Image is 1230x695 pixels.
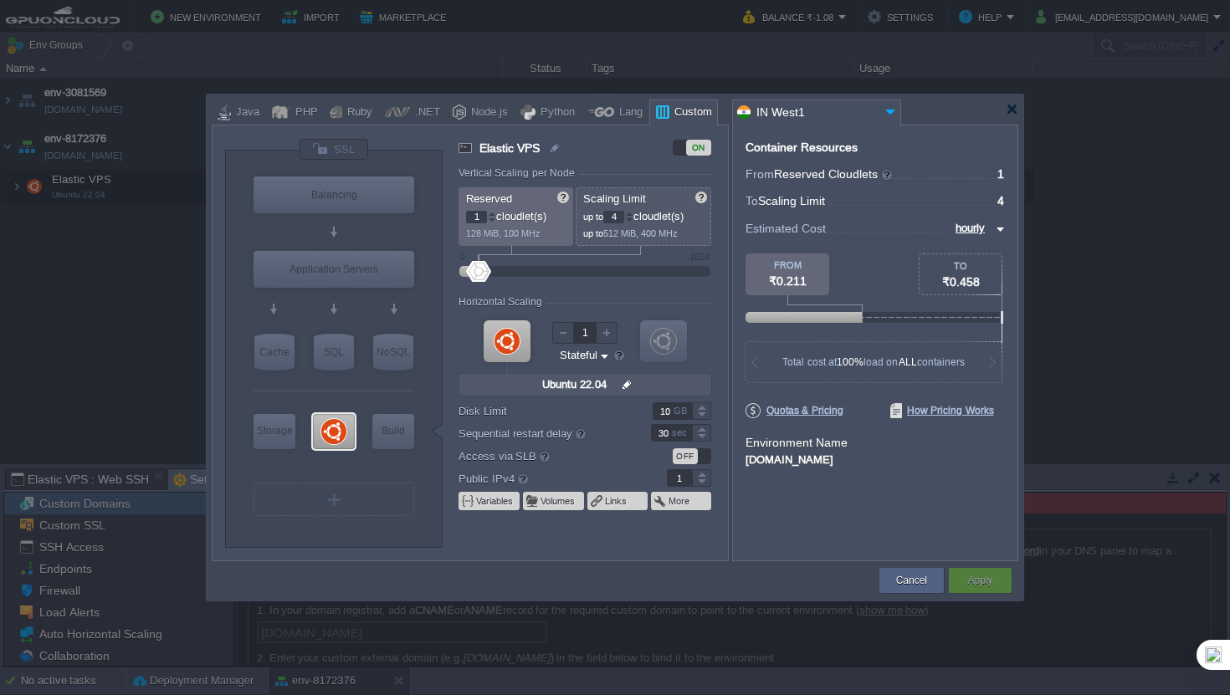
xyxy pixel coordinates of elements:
span: Estimated Cost [746,219,826,238]
div: GB [674,403,690,419]
button: Volumes [541,494,577,508]
label: Sequential restart delay [459,424,628,442]
span: From [746,167,774,181]
div: Node.js [466,100,508,125]
div: 0 [459,252,464,262]
div: Lang [614,100,643,125]
span: 4 [997,194,1004,207]
div: NoSQL Databases [373,334,413,370]
button: Links [605,494,628,508]
label: Public IPv4 [459,469,628,488]
button: Cancel [896,572,927,589]
span: 128 MiB, 100 MHz [466,228,541,238]
div: SQL Databases [314,334,354,370]
span: up to [583,228,603,238]
div: Cache [254,334,295,370]
div: ON [686,140,711,156]
span: Scaling Limit [758,194,825,207]
label: Environment Name [746,436,848,449]
label: Access via SLB [459,447,628,465]
span: How Pricing Works [890,403,994,418]
div: Java [231,100,259,125]
div: 1024 [689,252,710,262]
p: cloudlet(s) [466,206,567,223]
div: [DOMAIN_NAME] [746,451,1005,466]
div: Container Resources [746,141,858,154]
div: FROM [746,260,829,270]
div: Custom [669,100,712,125]
div: Build [372,414,414,447]
span: ₹0.458 [942,275,980,289]
div: OFF [673,448,698,464]
div: sec [672,425,690,441]
div: Build Node [372,414,414,449]
span: 1 [997,167,1004,181]
span: 512 MiB, 400 MHz [603,228,678,238]
span: Reserved [466,192,512,205]
span: ₹0.211 [769,274,807,288]
div: Load Balancer [254,176,414,213]
button: Variables [476,494,515,508]
div: NoSQL [373,334,413,370]
div: Horizontal Scaling [459,296,546,308]
div: SQL [314,334,354,370]
button: More [669,494,691,508]
div: Balancing [254,176,414,213]
span: up to [583,212,603,222]
div: Elastic VPS [313,414,355,449]
span: Reserved Cloudlets [774,167,894,181]
div: .NET [410,100,440,125]
label: Disk Limit [459,402,628,420]
span: Scaling Limit [583,192,646,205]
div: Storage [254,414,295,447]
div: Vertical Scaling per Node [459,167,579,179]
div: Storage Containers [254,414,295,449]
div: Python [536,100,575,125]
div: Ruby [342,100,372,125]
div: TO [920,261,1002,271]
p: cloudlet(s) [583,206,705,223]
button: Apply [967,572,992,589]
div: Create New Layer [254,483,414,516]
span: To [746,194,758,207]
div: PHP [290,100,318,125]
div: Application Servers [254,251,414,288]
span: Quotas & Pricing [746,403,843,418]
